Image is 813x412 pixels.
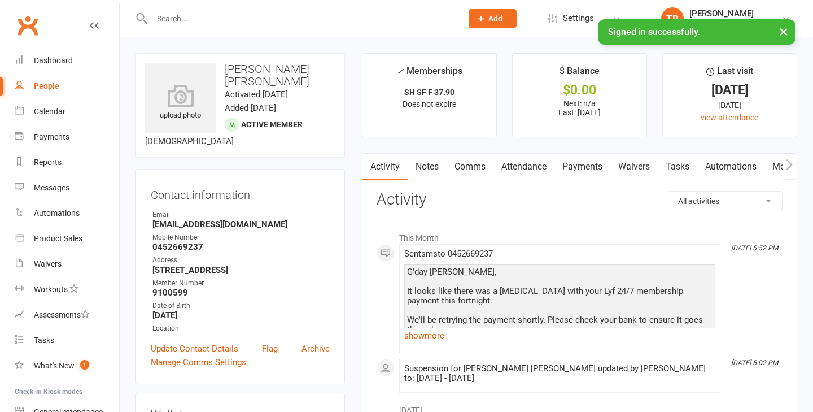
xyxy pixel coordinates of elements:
[301,342,330,355] a: Archive
[34,132,69,141] div: Payments
[152,255,330,266] div: Address
[34,183,69,192] div: Messages
[148,11,454,27] input: Search...
[145,136,234,146] span: [DEMOGRAPHIC_DATA]
[262,342,278,355] a: Flag
[404,364,715,383] div: Suspension for [PERSON_NAME] [PERSON_NAME] updated by [PERSON_NAME] to: [DATE] - [DATE]
[404,249,493,259] span: Sent sms to 0452669237
[152,323,330,334] div: Location
[151,355,246,369] a: Manage Comms Settings
[34,361,75,370] div: What's New
[706,64,753,84] div: Last visit
[152,219,330,229] strong: [EMAIL_ADDRESS][DOMAIN_NAME]
[152,210,330,220] div: Email
[34,336,54,345] div: Tasks
[523,99,636,117] p: Next: n/a Last: [DATE]
[34,310,90,319] div: Assessments
[34,259,62,268] div: Waivers
[407,267,713,383] div: G'day [PERSON_NAME], It looks like there was a [MEDICAL_DATA] with your Lyf 24/7 membership payme...
[15,48,119,73] a: Dashboard
[608,27,700,37] span: Signed in successfully.
[15,277,119,302] a: Workouts
[377,191,783,209] h3: Activity
[225,89,288,99] time: Activated [DATE]
[15,201,119,226] a: Automations
[34,107,65,116] div: Calendar
[152,242,330,252] strong: 0452669237
[404,88,454,97] strong: SH SF F 37.90
[689,19,754,29] div: Lyf 24/7
[488,14,502,23] span: Add
[403,99,456,109] span: Does not expire
[15,175,119,201] a: Messages
[658,154,697,180] a: Tasks
[14,11,42,40] a: Clubworx
[152,288,330,298] strong: 9100599
[34,209,80,218] div: Automations
[563,6,594,31] span: Settings
[610,154,658,180] a: Waivers
[523,84,636,96] div: $0.00
[560,64,600,84] div: $ Balance
[15,251,119,277] a: Waivers
[34,158,62,167] div: Reports
[151,342,238,355] a: Update Contact Details
[469,9,517,28] button: Add
[673,84,786,96] div: [DATE]
[152,310,330,320] strong: [DATE]
[152,232,330,243] div: Mobile Number
[152,301,330,311] div: Date of Birth
[396,64,462,85] div: Memberships
[731,359,778,367] i: [DATE] 5:02 PM
[697,154,764,180] a: Automations
[554,154,610,180] a: Payments
[152,265,330,275] strong: [STREET_ADDRESS]
[145,63,335,88] h3: [PERSON_NAME] [PERSON_NAME]
[689,8,754,19] div: [PERSON_NAME]
[34,285,68,294] div: Workouts
[34,234,82,243] div: Product Sales
[145,84,216,122] div: upload photo
[15,353,119,379] a: What's New1
[701,113,758,122] a: view attendance
[225,103,276,113] time: Added [DATE]
[773,19,794,44] button: ×
[34,56,73,65] div: Dashboard
[151,184,330,201] h3: Contact information
[15,99,119,124] a: Calendar
[396,66,404,77] i: ✓
[362,154,408,180] a: Activity
[15,124,119,150] a: Payments
[80,360,89,370] span: 1
[15,328,119,353] a: Tasks
[731,244,778,252] i: [DATE] 5:52 PM
[447,154,493,180] a: Comms
[408,154,447,180] a: Notes
[15,150,119,175] a: Reports
[377,226,783,244] li: This Month
[493,154,554,180] a: Attendance
[152,278,330,289] div: Member Number
[15,302,119,328] a: Assessments
[34,81,59,90] div: People
[15,226,119,251] a: Product Sales
[15,73,119,99] a: People
[241,120,303,129] span: Active member
[404,328,715,344] a: show more
[661,7,684,30] div: TR
[673,99,786,111] div: [DATE]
